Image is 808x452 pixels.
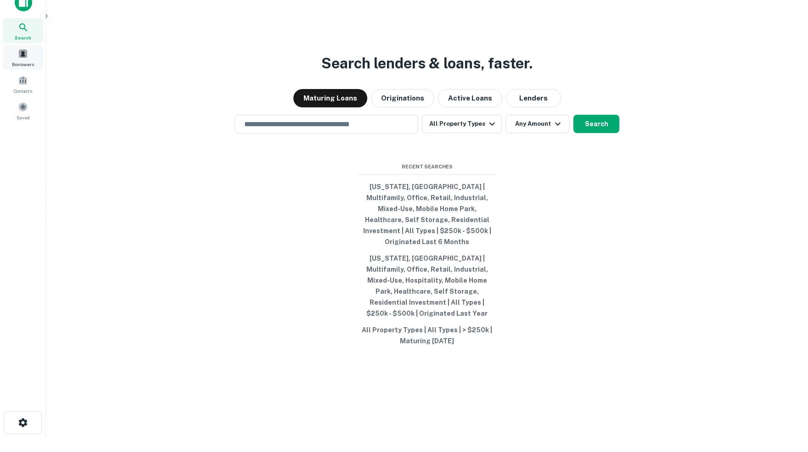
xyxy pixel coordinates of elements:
span: Search [15,34,31,41]
a: Saved [3,98,43,123]
button: [US_STATE], [GEOGRAPHIC_DATA] | Multifamily, Office, Retail, Industrial, Mixed-Use, Hospitality, ... [358,250,496,322]
a: Borrowers [3,45,43,70]
button: Active Loans [438,89,502,107]
button: Lenders [506,89,561,107]
button: All Property Types [422,115,502,133]
button: [US_STATE], [GEOGRAPHIC_DATA] | Multifamily, Office, Retail, Industrial, Mixed-Use, Mobile Home P... [358,179,496,250]
button: Maturing Loans [293,89,367,107]
button: All Property Types | All Types | > $250k | Maturing [DATE] [358,322,496,349]
span: Contacts [14,87,32,95]
span: Borrowers [12,61,34,68]
span: Recent Searches [358,163,496,171]
button: Any Amount [505,115,570,133]
iframe: Chat Widget [762,379,808,423]
button: Originations [371,89,434,107]
a: Contacts [3,72,43,96]
a: Search [3,18,43,43]
span: Saved [17,114,30,121]
h3: Search lenders & loans, faster. [321,52,533,74]
button: Search [573,115,619,133]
